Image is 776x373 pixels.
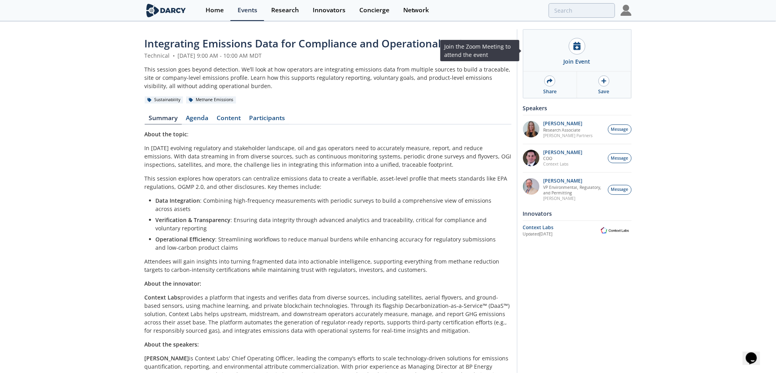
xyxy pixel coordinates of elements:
[611,126,629,133] span: Message
[523,224,632,237] a: Context Labs Updated[DATE] Context Labs
[156,235,506,252] li: : Streamlining workflows to reduce manual burdens while enhancing accuracy for regulatory submiss...
[145,354,189,362] strong: [PERSON_NAME]
[145,4,188,17] img: logo-wide.svg
[523,121,540,138] img: 1e06ca1f-8078-4f37-88bf-70cc52a6e7bd
[599,88,610,95] div: Save
[543,88,557,95] div: Share
[156,216,506,232] li: : Ensuring data integrity through advanced analytics and traceability, critical for compliance an...
[523,178,540,195] img: ed2b4adb-f152-4947-b39b-7b15fa9ececc
[156,197,200,204] strong: Data Integration
[544,178,604,184] p: [PERSON_NAME]
[523,207,632,220] div: Innovators
[549,3,615,18] input: Advanced Search
[206,7,224,13] div: Home
[564,57,591,66] div: Join Event
[544,121,593,126] p: [PERSON_NAME]
[145,130,512,138] p: :
[608,153,632,163] button: Message
[608,124,632,134] button: Message
[544,196,604,201] p: [PERSON_NAME]
[145,341,199,348] strong: About the speakers:
[611,186,629,193] span: Message
[621,5,632,16] img: Profile
[172,52,176,59] span: •
[313,7,346,13] div: Innovators
[145,115,182,124] a: Summary
[544,133,593,138] p: [PERSON_NAME] Partners
[599,226,632,235] img: Context Labs
[403,7,429,13] div: Network
[156,216,231,224] strong: Verification & Transparency
[523,101,632,115] div: Speakers
[145,36,476,51] span: Integrating Emissions Data for Compliance and Operational Action
[182,115,213,124] a: Agenda
[145,144,512,169] p: In [DATE] evolving regulatory and stakeholder landscape, oil and gas operators need to accurately...
[145,51,512,60] div: Technical [DATE] 9:00 AM - 10:00 AM MDT
[145,174,512,191] p: This session explores how operators can centralize emissions data to create a verifiable, asset-l...
[523,231,599,237] div: Updated [DATE]
[238,7,257,13] div: Events
[145,293,512,335] p: provides a platform that ingests and verifies data from diverse sources, including satellites, ae...
[145,65,512,90] div: This session goes beyond detection. We’ll look at how operators are integrating emissions data fr...
[145,280,202,287] strong: About the innovator:
[271,7,299,13] div: Research
[544,161,583,167] p: Context Labs
[145,130,187,138] strong: About the topic
[145,96,183,104] div: Sustainability
[611,155,629,162] span: Message
[608,185,632,195] button: Message
[245,115,289,124] a: Participants
[145,257,512,274] p: Attendees will gain insights into turning fragmented data into actionable intelligence, supportin...
[523,224,599,231] div: Context Labs
[359,7,389,13] div: Concierge
[743,341,768,365] iframe: chat widget
[186,96,236,104] div: Methane Emissions
[213,115,245,124] a: Content
[544,127,593,133] p: Research Associate
[156,235,215,243] strong: Operational Efficiency
[544,156,583,161] p: COO
[523,150,540,166] img: 501ea5c4-0272-445a-a9c3-1e215b6764fd
[156,196,506,213] li: : Combining high-frequency measurements with periodic surveys to build a comprehensive view of em...
[544,185,604,196] p: VP Environmental, Regulatory, and Permitting
[145,294,181,301] strong: Context Labs
[544,150,583,155] p: [PERSON_NAME]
